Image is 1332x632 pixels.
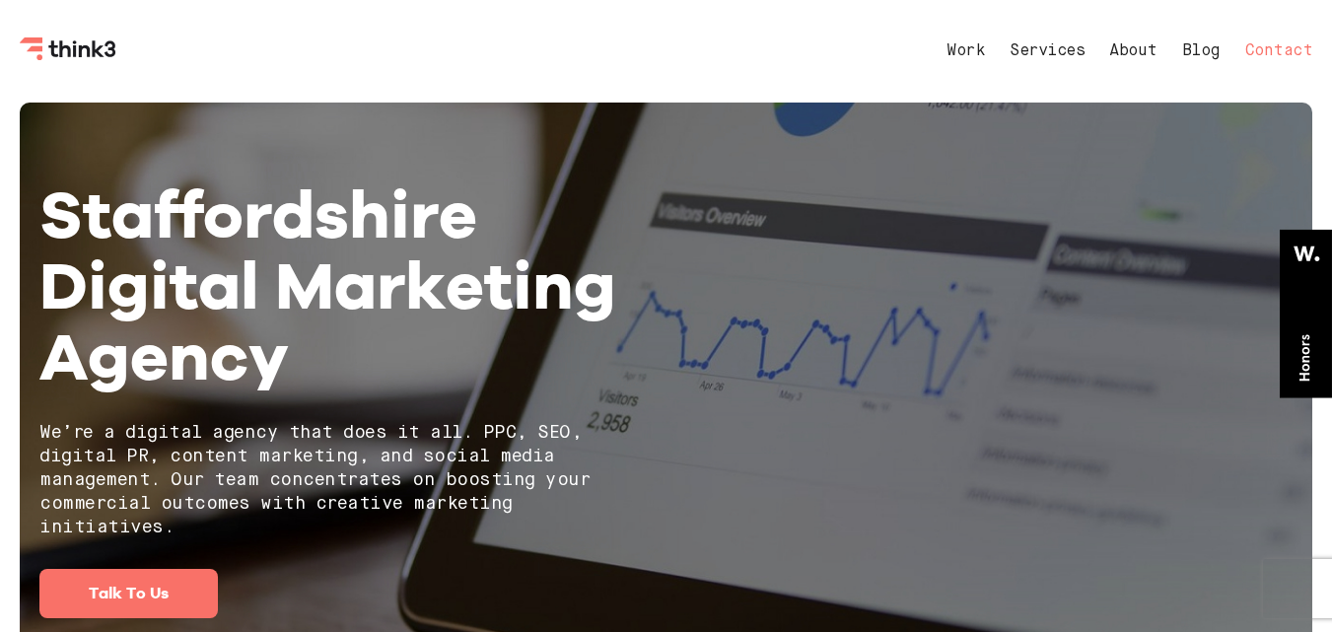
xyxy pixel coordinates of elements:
[20,45,118,64] a: Think3 Logo
[39,178,652,391] h1: Staffordshire Digital Marketing Agency
[39,421,652,539] h2: We’re a digital agency that does it all. PPC, SEO, digital PR, content marketing, and social medi...
[946,43,985,59] a: Work
[1182,43,1221,59] a: Blog
[1010,43,1085,59] a: Services
[1109,43,1157,59] a: About
[39,569,218,618] a: Talk To Us
[1245,43,1313,59] a: Contact
[89,584,169,602] span: Talk To Us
